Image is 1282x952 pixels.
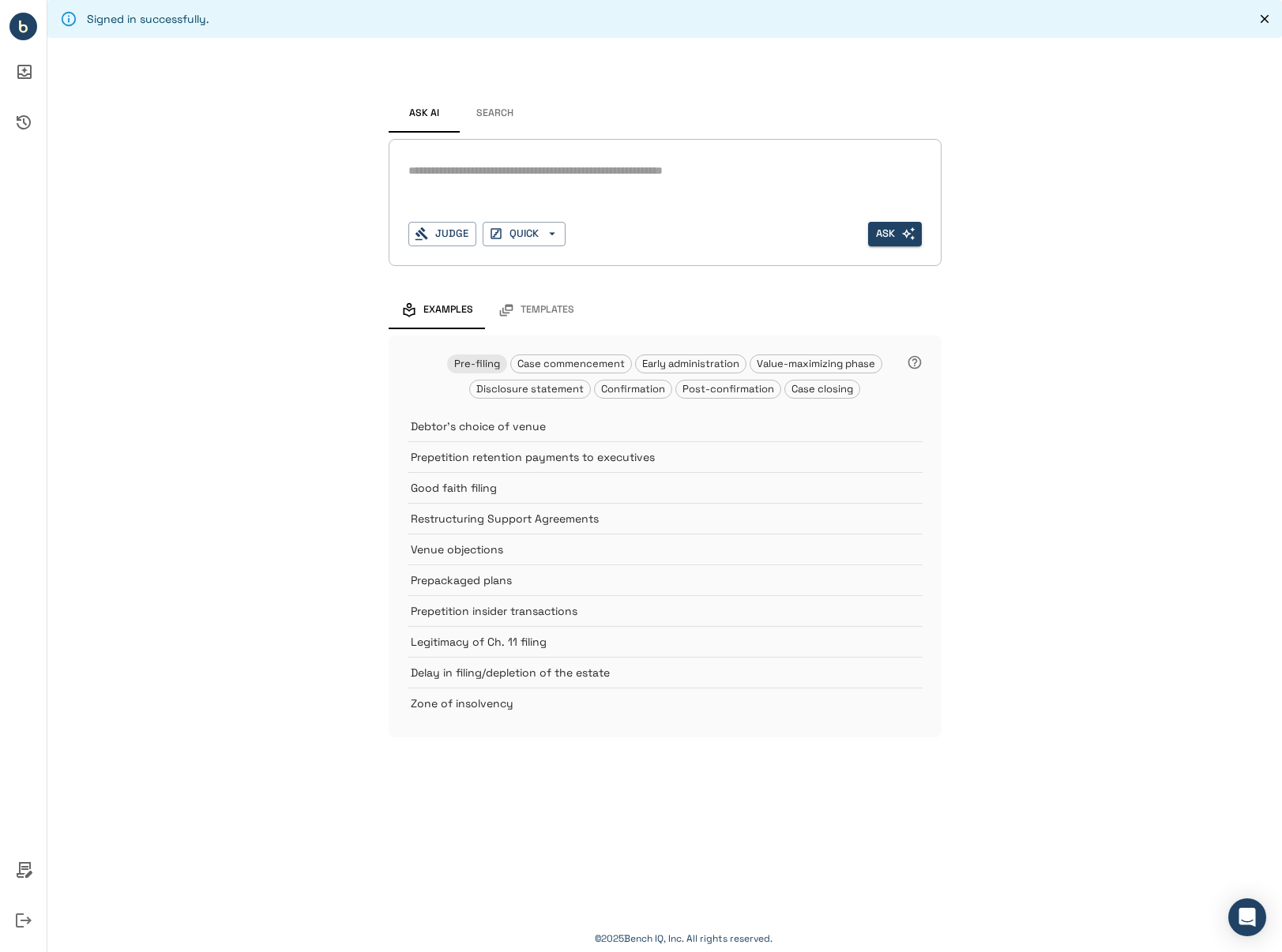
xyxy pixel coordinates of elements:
p: Legitimacy of Ch. 11 filing [411,634,883,650]
p: Delay in filing/depletion of the estate [411,665,883,680]
div: Restructuring Support Agreements [408,503,923,534]
div: Prepackaged plans [408,564,923,595]
p: Restructuring Support Agreements [411,511,883,527]
p: Zone of insolvency [411,695,883,711]
button: Judge [408,222,476,246]
span: Post-confirmation [676,382,780,395]
span: Case commencement [511,357,631,370]
span: Confirmation [595,382,671,395]
span: Early administration [636,357,746,370]
span: Value-maximizing phase [750,357,882,370]
div: Confirmation [594,380,672,399]
p: Debtor's choice of venue [411,418,883,434]
div: Prepetition retention payments to executives [408,441,923,472]
p: Good faith filing [411,480,883,496]
span: Examples [423,304,473,317]
span: Templates [521,304,574,317]
div: Good faith filing [408,472,923,503]
div: Prepetition insider transactions [408,595,923,626]
div: Zone of insolvency [408,688,923,718]
div: Value-maximizing phase [750,354,882,373]
button: QUICK [483,222,566,246]
span: Case closing [785,382,859,395]
div: Post-confirmation [675,380,781,399]
div: Signed in successfully. [87,5,209,33]
p: Prepetition insider transactions [411,603,883,619]
p: Venue objections [411,542,883,557]
div: Delay in filing/depletion of the estate [408,657,923,688]
span: Ask AI [409,107,439,120]
button: Ask [868,222,922,246]
p: Prepetition retention payments to executives [411,449,883,465]
div: Pre-filing [447,354,507,373]
div: Disclosure statement [469,380,591,399]
div: Debtor's choice of venue [408,411,923,441]
span: Disclosure statement [470,382,590,395]
div: Early administration [635,354,746,373]
div: Legitimacy of Ch. 11 filing [408,626,923,657]
span: Enter search text [868,222,922,246]
span: Pre-filing [448,357,506,370]
p: Prepackaged plans [411,572,883,588]
div: Venue objections [408,534,923,564]
div: Open Intercom Messenger [1228,898,1266,936]
div: examples and templates tabs [389,291,942,329]
div: Case commencement [510,354,632,373]
button: Search [460,95,531,133]
div: Case closing [784,380,860,399]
